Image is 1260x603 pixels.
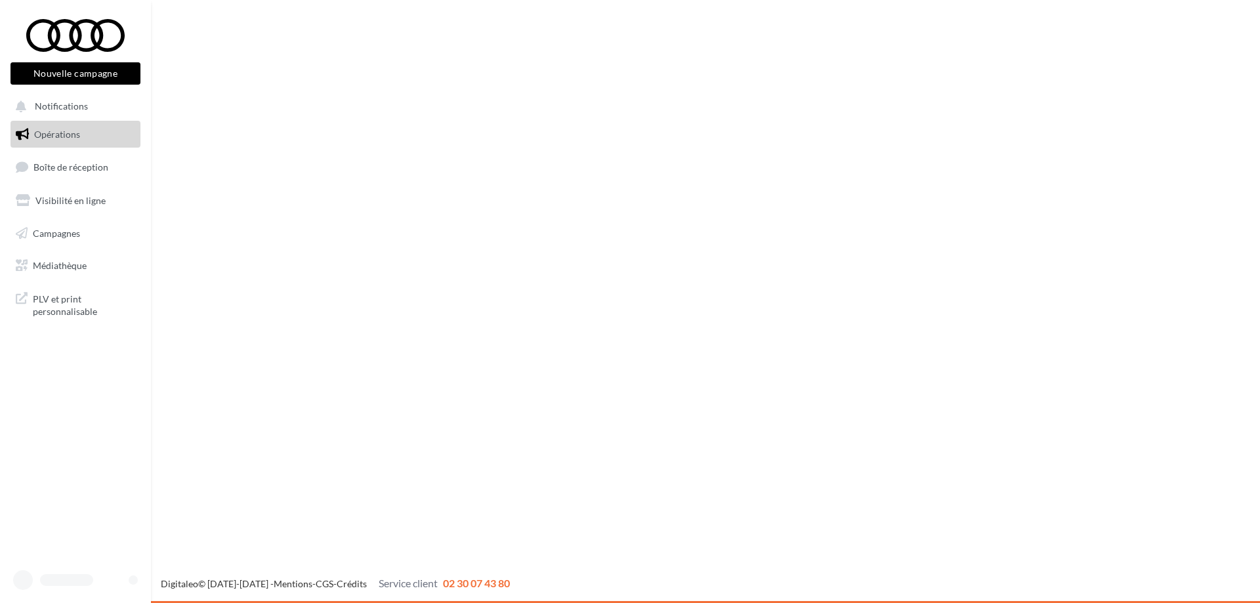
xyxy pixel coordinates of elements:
span: Boîte de réception [33,161,108,173]
a: Opérations [8,121,143,148]
span: © [DATE]-[DATE] - - - [161,578,510,589]
a: PLV et print personnalisable [8,285,143,323]
span: PLV et print personnalisable [33,290,135,318]
span: Campagnes [33,227,80,238]
a: Crédits [337,578,367,589]
a: Visibilité en ligne [8,187,143,215]
a: CGS [316,578,333,589]
a: Mentions [274,578,312,589]
span: Opérations [34,129,80,140]
span: 02 30 07 43 80 [443,577,510,589]
span: Visibilité en ligne [35,195,106,206]
a: Boîte de réception [8,153,143,181]
button: Nouvelle campagne [10,62,140,85]
span: Notifications [35,101,88,112]
a: Campagnes [8,220,143,247]
span: Médiathèque [33,260,87,271]
a: Médiathèque [8,252,143,280]
span: Service client [379,577,438,589]
a: Digitaleo [161,578,198,589]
